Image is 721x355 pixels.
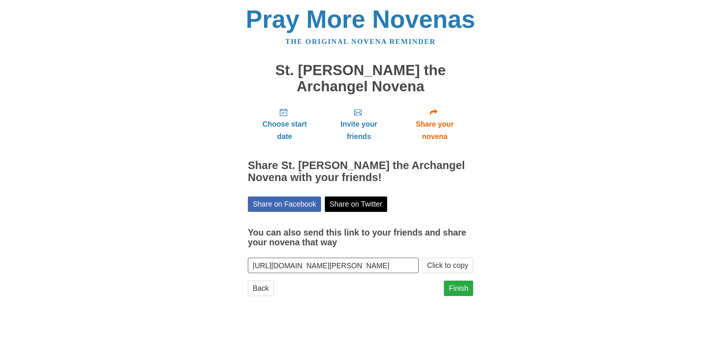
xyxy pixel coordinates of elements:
[396,102,473,147] a: Share your novena
[248,281,274,296] a: Back
[422,258,473,273] button: Click to copy
[248,160,473,184] h2: Share St. [PERSON_NAME] the Archangel Novena with your friends!
[246,5,475,33] a: Pray More Novenas
[255,118,314,143] span: Choose start date
[325,196,388,212] a: Share on Twitter
[321,102,396,147] a: Invite your friends
[329,118,389,143] span: Invite your friends
[404,118,466,143] span: Share your novena
[248,196,321,212] a: Share on Facebook
[285,38,436,45] a: The original novena reminder
[248,228,473,247] h3: You can also send this link to your friends and share your novena that way
[248,102,321,147] a: Choose start date
[444,281,473,296] a: Finish
[248,62,473,94] h1: St. [PERSON_NAME] the Archangel Novena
